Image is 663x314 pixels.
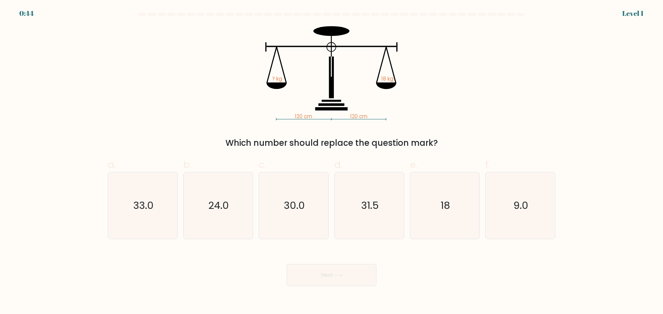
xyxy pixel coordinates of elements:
text: 33.0 [133,199,154,212]
text: 30.0 [284,199,305,212]
text: 9.0 [513,199,528,212]
tspan: 120 cm [350,113,367,120]
tspan: 120 cm [295,113,312,120]
div: Which number should replace the question mark? [112,137,551,149]
span: d. [334,158,343,171]
button: Next [287,264,376,286]
tspan: ? kg [272,75,282,83]
text: 18 [441,199,450,212]
text: 31.5 [361,199,379,212]
text: 24.0 [209,199,229,212]
span: c. [259,158,266,171]
div: Level 1 [622,8,644,19]
div: 0:44 [19,8,34,19]
span: b. [183,158,192,171]
tspan: 18 kg [381,75,393,83]
span: e. [410,158,417,171]
span: f. [485,158,490,171]
span: a. [108,158,116,171]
